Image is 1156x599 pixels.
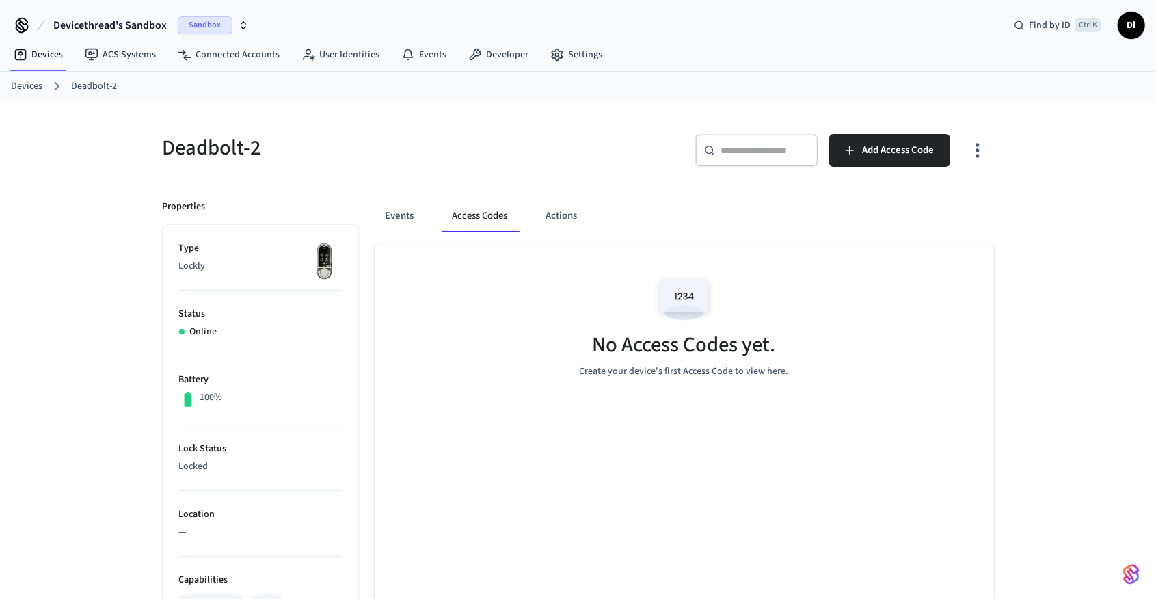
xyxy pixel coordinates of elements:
span: Ctrl K [1075,18,1101,32]
button: Di [1118,12,1145,39]
img: SeamLogoGradient.69752ec5.svg [1123,563,1140,585]
span: Sandbox [178,16,232,34]
span: Add Access Code [862,142,934,159]
a: Settings [539,42,613,67]
p: Battery [179,373,342,387]
a: Developer [457,42,539,67]
button: Events [375,200,425,232]
p: Lockly [179,259,342,274]
p: Locked [179,460,342,474]
p: Online [190,325,217,339]
span: Devicethread's Sandbox [53,17,167,34]
p: Properties [163,200,206,214]
p: Type [179,241,342,256]
button: Access Codes [442,200,519,232]
div: Find by IDCtrl K [1003,13,1112,38]
p: — [179,525,342,540]
a: ACS Systems [74,42,167,67]
h5: No Access Codes yet. [593,331,776,359]
img: Access Codes Empty State [654,271,715,329]
h5: Deadbolt-2 [163,134,570,162]
a: Deadbolt-2 [71,79,117,94]
p: 100% [200,390,222,405]
a: User Identities [291,42,390,67]
a: Devices [3,42,74,67]
p: Status [179,307,342,321]
img: Lockly Vision Lock, Front [308,241,342,282]
span: Di [1119,13,1144,38]
span: Find by ID [1029,18,1071,32]
button: Add Access Code [829,134,950,167]
a: Events [390,42,457,67]
a: Connected Accounts [167,42,291,67]
a: Devices [11,79,42,94]
p: Capabilities [179,573,342,587]
p: Lock Status [179,442,342,456]
div: ant example [375,200,994,232]
p: Location [179,507,342,522]
button: Actions [535,200,589,232]
p: Create your device's first Access Code to view here. [580,364,789,379]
